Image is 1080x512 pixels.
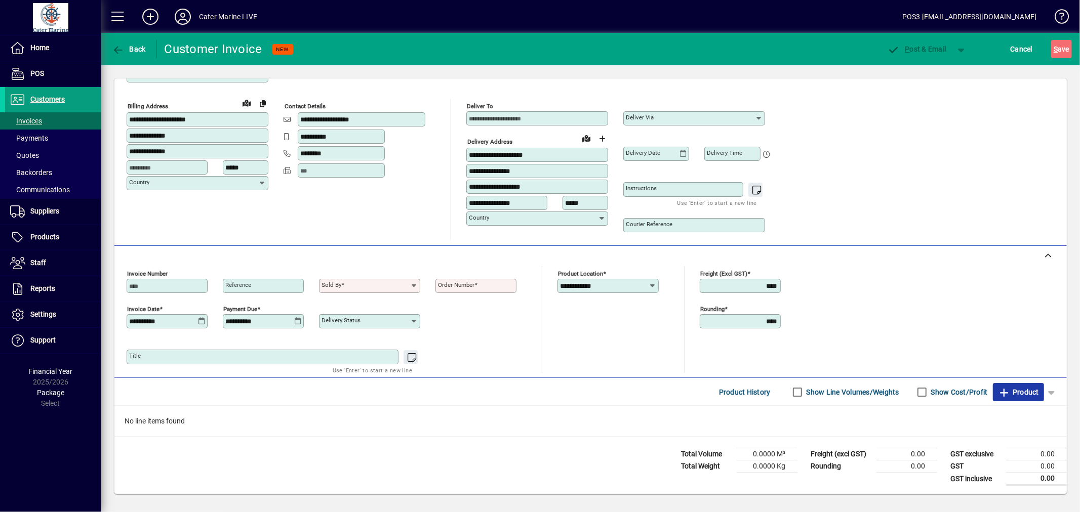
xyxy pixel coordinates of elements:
span: ave [1054,41,1069,57]
span: Staff [30,259,46,267]
label: Show Line Volumes/Weights [805,387,899,397]
mat-label: Courier Reference [626,221,672,228]
span: Invoices [10,117,42,125]
span: Support [30,336,56,344]
button: Choose address [594,131,611,147]
button: Save [1051,40,1072,58]
a: Invoices [5,112,101,130]
span: Product [998,384,1039,400]
span: Customers [30,95,65,103]
td: GST inclusive [945,473,1006,485]
mat-label: Invoice date [127,306,159,313]
mat-label: Delivery date [626,149,660,156]
mat-label: Sold by [322,281,341,288]
mat-label: Rounding [700,306,725,313]
td: 0.00 [876,448,937,460]
span: Product History [719,384,771,400]
a: Knowledge Base [1047,2,1067,35]
mat-label: Product location [558,270,603,277]
a: Suppliers [5,199,101,224]
div: POS3 [EMAIL_ADDRESS][DOMAIN_NAME] [902,9,1037,25]
span: Communications [10,186,70,194]
mat-hint: Use 'Enter' to start a new line [333,364,412,376]
button: Add [134,8,167,26]
span: Home [30,44,49,52]
button: Product History [715,383,775,401]
span: S [1054,45,1058,53]
label: Show Cost/Profit [929,387,988,397]
span: Payments [10,134,48,142]
span: POS [30,69,44,77]
button: Cancel [1008,40,1035,58]
span: Backorders [10,168,52,177]
td: Rounding [806,460,876,473]
span: ost & Email [888,45,946,53]
span: Quotes [10,151,39,159]
span: NEW [276,46,289,53]
span: Products [30,233,59,241]
a: View on map [578,130,594,146]
mat-label: Deliver via [626,114,654,121]
a: Products [5,225,101,250]
span: P [905,45,910,53]
button: Profile [167,8,199,26]
div: Cater Marine LIVE [199,9,257,25]
a: POS [5,61,101,87]
td: 0.00 [876,460,937,473]
span: Suppliers [30,207,59,215]
mat-label: Country [129,179,149,186]
span: Cancel [1011,41,1033,57]
mat-label: Title [129,352,141,359]
td: GST [945,460,1006,473]
button: Product [993,383,1044,401]
td: Freight (excl GST) [806,448,876,460]
button: Post & Email [883,40,951,58]
td: 0.00 [1006,460,1067,473]
td: Total Volume [676,448,737,460]
a: Reports [5,276,101,302]
td: 0.00 [1006,473,1067,485]
mat-label: Country [469,214,489,221]
button: Back [109,40,148,58]
td: 0.00 [1006,448,1067,460]
a: Staff [5,250,101,276]
td: 0.0000 M³ [737,448,797,460]
mat-label: Invoice number [127,270,168,277]
mat-label: Delivery time [707,149,742,156]
mat-label: Instructions [626,185,657,192]
a: Quotes [5,147,101,164]
mat-label: Order number [438,281,474,288]
span: Back [112,45,146,53]
mat-label: Reference [225,281,251,288]
button: Copy to Delivery address [255,95,271,111]
td: 0.0000 Kg [737,460,797,473]
a: Payments [5,130,101,147]
mat-label: Payment due [223,306,257,313]
a: Home [5,35,101,61]
app-page-header-button: Back [101,40,157,58]
span: Financial Year [29,367,73,375]
a: Communications [5,181,101,198]
td: GST exclusive [945,448,1006,460]
a: Backorders [5,164,101,181]
a: View on map [238,95,255,111]
a: Support [5,328,101,353]
span: Settings [30,310,56,318]
td: Total Weight [676,460,737,473]
div: Customer Invoice [165,41,262,57]
a: Settings [5,302,101,327]
span: Reports [30,284,55,292]
span: Package [37,389,64,397]
div: No line items found [114,406,1067,437]
mat-label: Freight (excl GST) [700,270,747,277]
mat-label: Deliver To [467,103,493,110]
mat-hint: Use 'Enter' to start a new line [677,197,757,208]
mat-label: Delivery status [322,317,361,324]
